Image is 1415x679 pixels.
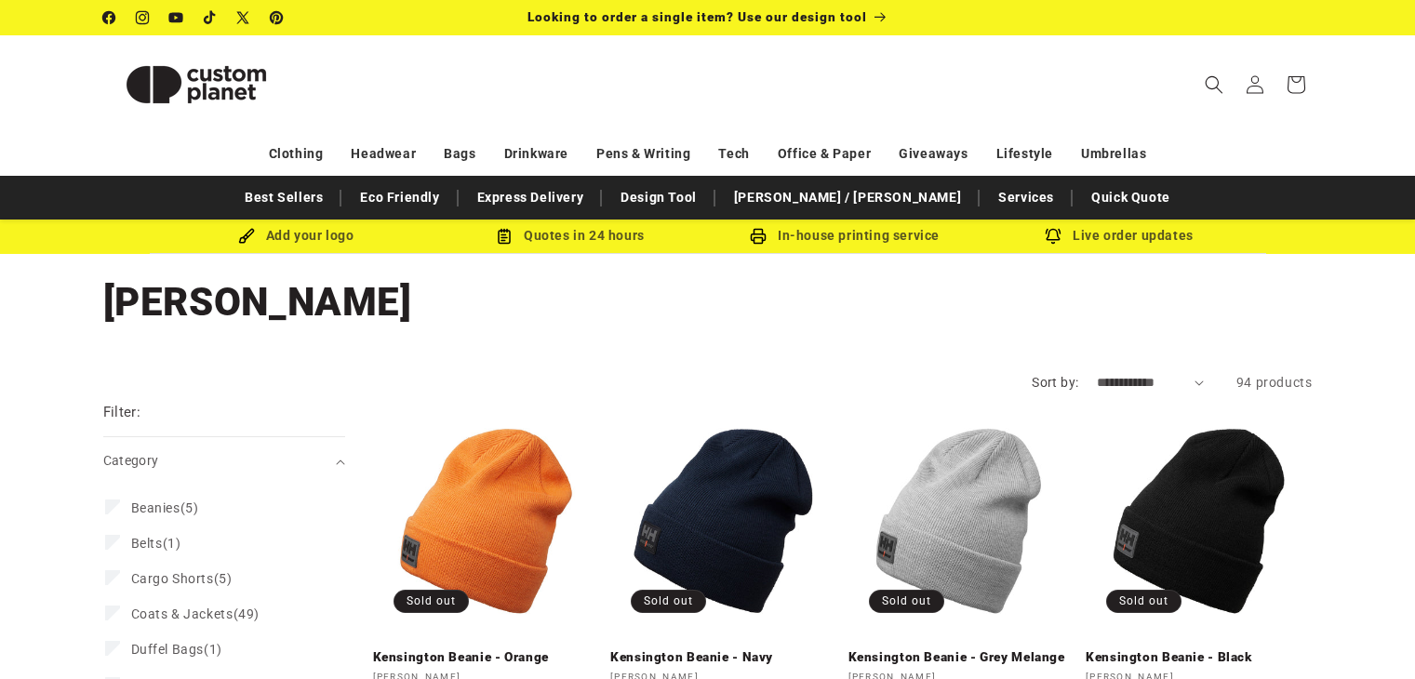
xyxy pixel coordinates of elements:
h2: Filter: [103,402,141,423]
a: Pens & Writing [596,138,690,170]
a: Express Delivery [468,181,594,214]
a: Kensington Beanie - Black [1086,649,1313,666]
span: Looking to order a single item? Use our design tool [527,9,867,24]
a: Headwear [351,138,416,170]
a: Drinkware [504,138,568,170]
span: Category [103,453,159,468]
a: Kensington Beanie - Grey Melange [848,649,1075,666]
div: In-house printing service [708,224,982,247]
span: (49) [131,606,260,622]
a: Kensington Beanie - Navy [610,649,837,666]
span: Cargo Shorts [131,571,214,586]
a: Custom Planet [96,35,296,133]
label: Sort by: [1032,375,1078,390]
span: (5) [131,499,199,516]
a: Umbrellas [1081,138,1146,170]
iframe: Chat Widget [1322,590,1415,679]
span: (5) [131,570,233,587]
img: Custom Planet [103,43,289,126]
a: Design Tool [611,181,706,214]
span: Belts [131,536,163,551]
div: Quotes in 24 hours [434,224,708,247]
img: Order Updates Icon [496,228,513,245]
summary: Search [1194,64,1235,105]
img: Brush Icon [238,228,255,245]
span: 94 products [1236,375,1313,390]
a: Best Sellers [235,181,332,214]
div: Live order updates [982,224,1257,247]
a: Giveaways [899,138,968,170]
a: Quick Quote [1082,181,1180,214]
a: Eco Friendly [351,181,448,214]
a: Clothing [269,138,324,170]
h1: [PERSON_NAME] [103,277,1313,327]
span: Coats & Jackets [131,606,234,621]
span: Duffel Bags [131,642,205,657]
a: Services [989,181,1063,214]
a: Bags [444,138,475,170]
span: (1) [131,535,181,552]
img: Order updates [1045,228,1061,245]
span: Beanies [131,500,180,515]
img: In-house printing [750,228,767,245]
a: Kensington Beanie - Orange [373,649,600,666]
span: (1) [131,641,222,658]
div: Add your logo [159,224,434,247]
a: Office & Paper [778,138,871,170]
a: [PERSON_NAME] / [PERSON_NAME] [725,181,970,214]
summary: Category (0 selected) [103,437,345,485]
a: Lifestyle [996,138,1053,170]
a: Tech [718,138,749,170]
